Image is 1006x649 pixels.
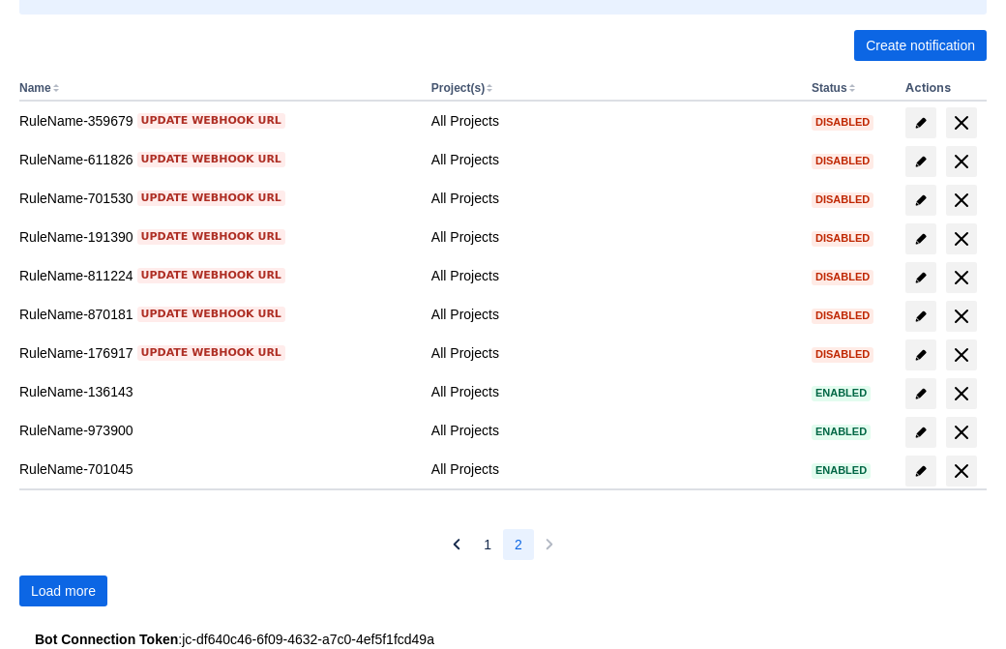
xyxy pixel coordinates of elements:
[141,229,281,245] span: Update webhook URL
[950,266,973,289] span: delete
[854,30,987,61] button: Create notification
[812,427,871,437] span: Enabled
[141,345,281,361] span: Update webhook URL
[812,349,873,360] span: Disabled
[866,30,975,61] span: Create notification
[431,189,796,208] div: All Projects
[950,382,973,405] span: delete
[515,529,522,560] span: 2
[503,529,534,560] button: Page 2
[950,343,973,367] span: delete
[19,81,51,95] button: Name
[812,233,873,244] span: Disabled
[950,150,973,173] span: delete
[812,272,873,282] span: Disabled
[19,111,416,131] div: RuleName-359679
[431,81,485,95] button: Project(s)
[19,266,416,285] div: RuleName-811224
[950,227,973,251] span: delete
[812,465,871,476] span: Enabled
[913,192,929,208] span: edit
[19,189,416,208] div: RuleName-701530
[19,421,416,440] div: RuleName-973900
[431,459,796,479] div: All Projects
[19,150,416,169] div: RuleName-611826
[431,150,796,169] div: All Projects
[441,529,472,560] button: Previous
[913,463,929,479] span: edit
[31,575,96,606] span: Load more
[141,307,281,322] span: Update webhook URL
[913,231,929,247] span: edit
[431,421,796,440] div: All Projects
[431,343,796,363] div: All Projects
[35,630,971,649] div: : jc-df640c46-6f09-4632-a7c0-4ef5f1fcd49a
[898,76,987,102] th: Actions
[812,117,873,128] span: Disabled
[19,459,416,479] div: RuleName-701045
[141,191,281,206] span: Update webhook URL
[950,421,973,444] span: delete
[141,152,281,167] span: Update webhook URL
[35,632,178,647] strong: Bot Connection Token
[812,310,873,321] span: Disabled
[19,305,416,324] div: RuleName-870181
[431,266,796,285] div: All Projects
[484,529,491,560] span: 1
[141,113,281,129] span: Update webhook URL
[431,111,796,131] div: All Projects
[441,529,565,560] nav: Pagination
[19,575,107,606] button: Load more
[534,529,565,560] button: Next
[19,227,416,247] div: RuleName-191390
[913,309,929,324] span: edit
[913,425,929,440] span: edit
[913,115,929,131] span: edit
[913,347,929,363] span: edit
[19,343,416,363] div: RuleName-176917
[913,270,929,285] span: edit
[431,227,796,247] div: All Projects
[950,459,973,483] span: delete
[472,529,503,560] button: Page 1
[950,111,973,134] span: delete
[19,382,416,401] div: RuleName-136143
[812,194,873,205] span: Disabled
[950,189,973,212] span: delete
[812,81,847,95] button: Status
[431,382,796,401] div: All Projects
[812,388,871,398] span: Enabled
[141,268,281,283] span: Update webhook URL
[950,305,973,328] span: delete
[812,156,873,166] span: Disabled
[913,154,929,169] span: edit
[913,386,929,401] span: edit
[431,305,796,324] div: All Projects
